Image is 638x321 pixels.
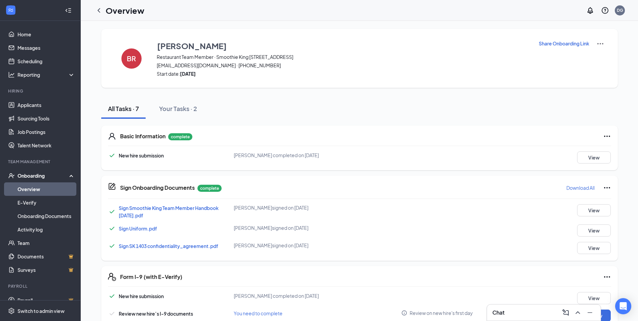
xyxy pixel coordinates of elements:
a: SurveysCrown [17,263,75,277]
div: [PERSON_NAME] signed on [DATE] [234,204,402,211]
p: Download All [566,184,595,191]
button: BR [115,40,148,77]
svg: ComposeMessage [562,309,570,317]
svg: Ellipses [603,273,611,281]
div: DG [617,7,623,13]
h1: Overview [106,5,144,16]
div: Onboarding [17,172,69,179]
svg: Ellipses [603,132,611,140]
svg: Settings [8,308,15,314]
span: Review new hire’s I-9 documents [119,311,193,317]
a: Home [17,28,75,41]
button: View [577,292,611,304]
a: Team [17,236,75,250]
svg: Checkmark [108,292,116,300]
a: Onboarding Documents [17,209,75,223]
a: Sign SK 1403 confidentiality_agreement.pdf [119,243,218,249]
svg: User [108,132,116,140]
div: Team Management [8,159,74,165]
svg: Notifications [586,6,594,14]
svg: ChevronUp [574,309,582,317]
strong: [DATE] [180,71,196,77]
span: [PERSON_NAME] completed on [DATE] [234,293,319,299]
span: You need to complete [234,310,283,316]
button: Share Onboarding Link [538,40,590,47]
h4: BR [127,56,136,61]
div: Payroll [8,283,74,289]
svg: Checkmark [108,310,116,318]
h5: Form I-9 (with E-Verify) [120,273,182,281]
button: Download All [566,182,595,193]
span: Review on new hire's first day [410,310,473,316]
button: Minimize [585,307,595,318]
a: E-Verify [17,196,75,209]
svg: ChevronLeft [95,6,103,14]
svg: Checkmark [108,242,116,250]
a: Activity log [17,223,75,236]
a: Job Postings [17,125,75,139]
svg: Checkmark [108,208,116,216]
button: View [577,224,611,237]
div: Open Intercom Messenger [615,298,631,314]
a: DocumentsCrown [17,250,75,263]
h3: [PERSON_NAME] [157,40,227,51]
a: Sourcing Tools [17,112,75,125]
div: [PERSON_NAME] signed on [DATE] [234,242,402,249]
svg: Ellipses [603,184,611,192]
svg: Info [401,310,407,316]
svg: Checkmark [108,224,116,233]
div: Your Tasks · 2 [159,104,197,113]
span: New hire submission [119,293,164,299]
svg: Checkmark [108,151,116,159]
a: Talent Network [17,139,75,152]
svg: FormI9EVerifyIcon [108,273,116,281]
button: View [577,204,611,216]
svg: UserCheck [8,172,15,179]
svg: QuestionInfo [601,6,609,14]
span: Restaurant Team Member · Smoothie King [STREET_ADDRESS] [157,53,530,60]
h5: Basic Information [120,133,165,140]
a: Messages [17,41,75,55]
svg: CompanyDocumentIcon [108,182,116,190]
button: ChevronUp [572,307,583,318]
h3: Chat [492,309,504,316]
a: Sign Smoothie King Team Member Handbook [DATE].pdf [119,205,219,218]
div: Switch to admin view [17,308,65,314]
svg: Minimize [586,309,594,317]
div: [PERSON_NAME] signed on [DATE] [234,224,402,231]
svg: WorkstreamLogo [7,7,14,13]
div: Hiring [8,88,74,94]
p: complete [197,185,222,192]
button: [PERSON_NAME] [157,40,530,52]
span: Start date: [157,70,530,77]
h5: Sign Onboarding Documents [120,184,195,191]
svg: Analysis [8,71,15,78]
a: Applicants [17,98,75,112]
a: Scheduling [17,55,75,68]
button: View [577,242,611,254]
span: New hire submission [119,152,164,158]
a: Overview [17,182,75,196]
p: complete [168,133,192,140]
button: ComposeMessage [560,307,571,318]
span: [PERSON_NAME] completed on [DATE] [234,152,319,158]
a: Sign Uniform.pdf [119,225,157,231]
img: More Actions [596,40,604,48]
a: PayrollCrown [17,293,75,307]
button: View [577,151,611,164]
svg: Collapse [65,7,72,14]
div: All Tasks · 7 [108,104,139,113]
span: [EMAIL_ADDRESS][DOMAIN_NAME] · [PHONE_NUMBER] [157,62,530,69]
div: Reporting [17,71,75,78]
